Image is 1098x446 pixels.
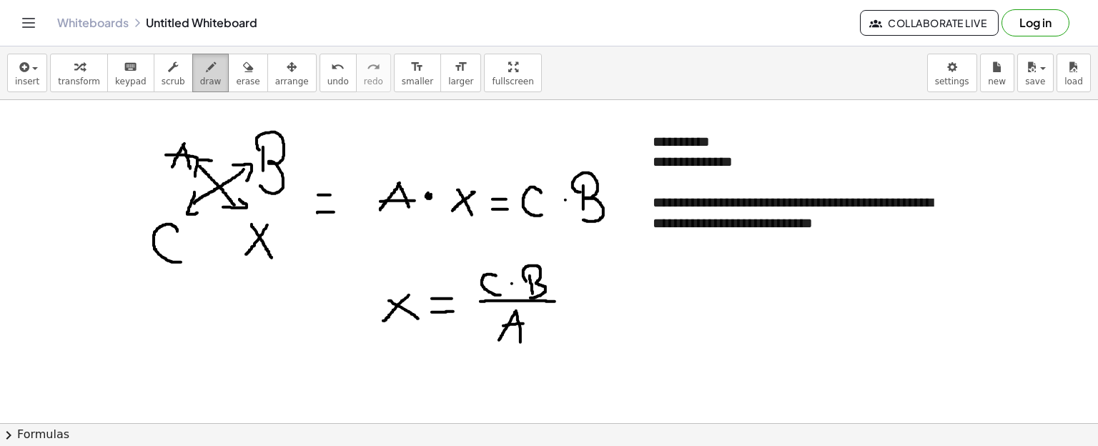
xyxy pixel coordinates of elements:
button: load [1057,54,1091,92]
i: undo [331,59,345,76]
span: new [988,76,1006,86]
i: keyboard [124,59,137,76]
span: scrub [162,76,185,86]
button: draw [192,54,229,92]
button: scrub [154,54,193,92]
i: format_size [410,59,424,76]
button: format_sizesmaller [394,54,441,92]
span: arrange [275,76,309,86]
button: fullscreen [484,54,541,92]
button: transform [50,54,108,92]
span: larger [448,76,473,86]
button: save [1017,54,1054,92]
button: redoredo [356,54,391,92]
button: settings [927,54,977,92]
span: Collaborate Live [872,16,986,29]
span: insert [15,76,39,86]
button: Collaborate Live [860,10,999,36]
span: fullscreen [492,76,533,86]
button: Log in [1001,9,1069,36]
span: undo [327,76,349,86]
span: load [1064,76,1083,86]
span: transform [58,76,100,86]
span: save [1025,76,1045,86]
button: Toggle navigation [17,11,40,34]
a: Whiteboards [57,16,129,30]
span: keypad [115,76,147,86]
span: settings [935,76,969,86]
span: draw [200,76,222,86]
button: keyboardkeypad [107,54,154,92]
i: format_size [454,59,468,76]
i: redo [367,59,380,76]
button: undoundo [320,54,357,92]
span: erase [236,76,259,86]
button: format_sizelarger [440,54,481,92]
button: new [980,54,1014,92]
span: smaller [402,76,433,86]
button: insert [7,54,47,92]
button: arrange [267,54,317,92]
button: erase [228,54,267,92]
span: redo [364,76,383,86]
